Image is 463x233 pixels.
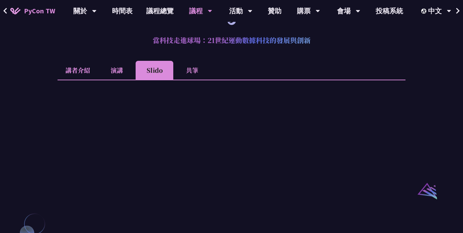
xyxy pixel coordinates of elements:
[58,30,405,51] h2: 當科技走進球場：21世紀運動數據科技的發展與創新
[98,61,136,80] li: 演講
[421,9,428,14] img: Locale Icon
[58,61,98,80] li: 講者介紹
[136,61,173,80] li: Slido
[10,8,21,14] img: Home icon of PyCon TW 2025
[24,6,55,16] span: PyCon TW
[3,2,62,19] a: PyCon TW
[173,61,211,80] li: 共筆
